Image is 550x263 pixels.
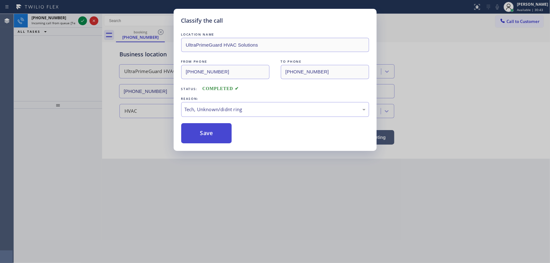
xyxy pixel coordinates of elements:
div: LOCATION NAME [181,31,369,38]
span: COMPLETED [202,86,239,91]
div: Tech, Unknown/didnt ring [185,106,366,113]
div: TO PHONE [281,58,369,65]
input: To phone [281,65,369,79]
div: REASON: [181,95,369,102]
span: Status: [181,87,198,91]
button: Save [181,123,232,143]
input: From phone [181,65,269,79]
div: FROM PHONE [181,58,269,65]
h5: Classify the call [181,16,223,25]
